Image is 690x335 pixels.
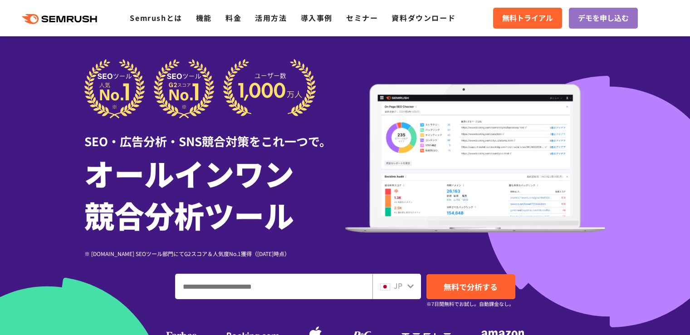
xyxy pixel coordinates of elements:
[394,280,402,291] span: JP
[225,12,241,23] a: 料金
[426,274,515,299] a: 無料で分析する
[84,118,345,150] div: SEO・広告分析・SNS競合対策をこれ一つで。
[502,12,553,24] span: 無料トライアル
[84,249,345,258] div: ※ [DOMAIN_NAME] SEOツール部門にてG2スコア＆人気度No.1獲得（[DATE]時点）
[569,8,638,29] a: デモを申し込む
[176,274,372,299] input: ドメイン、キーワードまたはURLを入力してください
[391,12,455,23] a: 資料ダウンロード
[493,8,562,29] a: 無料トライアル
[578,12,629,24] span: デモを申し込む
[255,12,287,23] a: 活用方法
[426,300,514,308] small: ※7日間無料でお試し。自動課金なし。
[301,12,333,23] a: 導入事例
[84,152,345,236] h1: オールインワン 競合分析ツール
[346,12,378,23] a: セミナー
[444,281,498,292] span: 無料で分析する
[196,12,212,23] a: 機能
[130,12,182,23] a: Semrushとは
